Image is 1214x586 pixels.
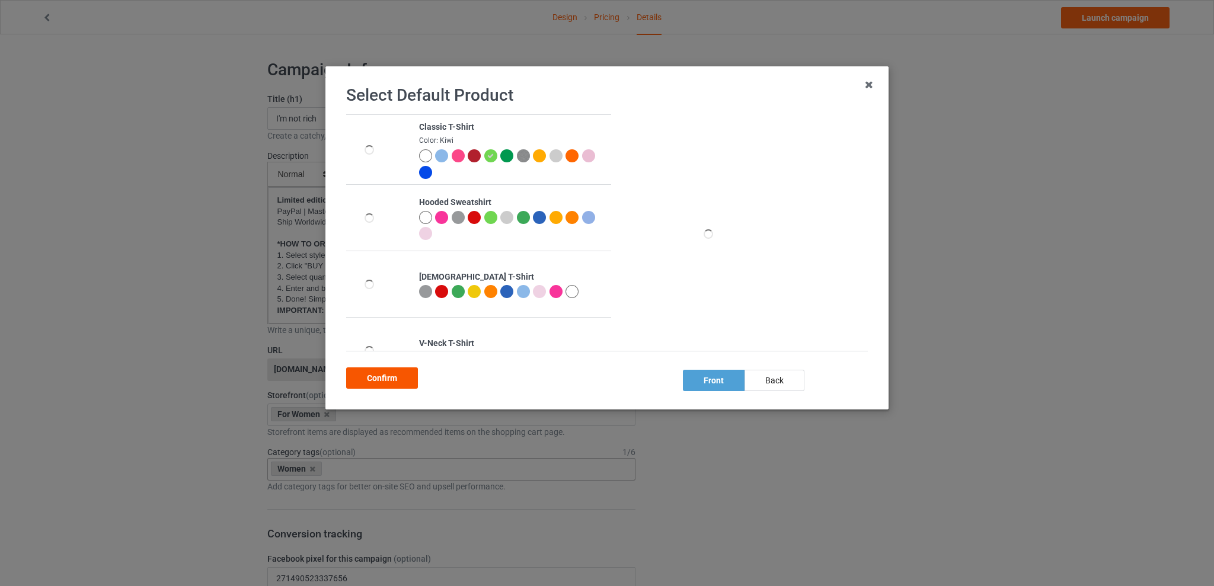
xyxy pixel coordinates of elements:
div: Color: Kiwi [419,136,605,146]
img: heather_texture.png [517,149,530,162]
div: Hooded Sweatshirt [419,197,605,209]
div: Confirm [346,367,418,389]
h1: Select Default Product [346,85,868,106]
div: back [745,370,804,391]
div: front [683,370,745,391]
div: Classic T-Shirt [419,121,605,133]
div: V-Neck T-Shirt [419,338,605,350]
div: [DEMOGRAPHIC_DATA] T-Shirt [419,271,605,283]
